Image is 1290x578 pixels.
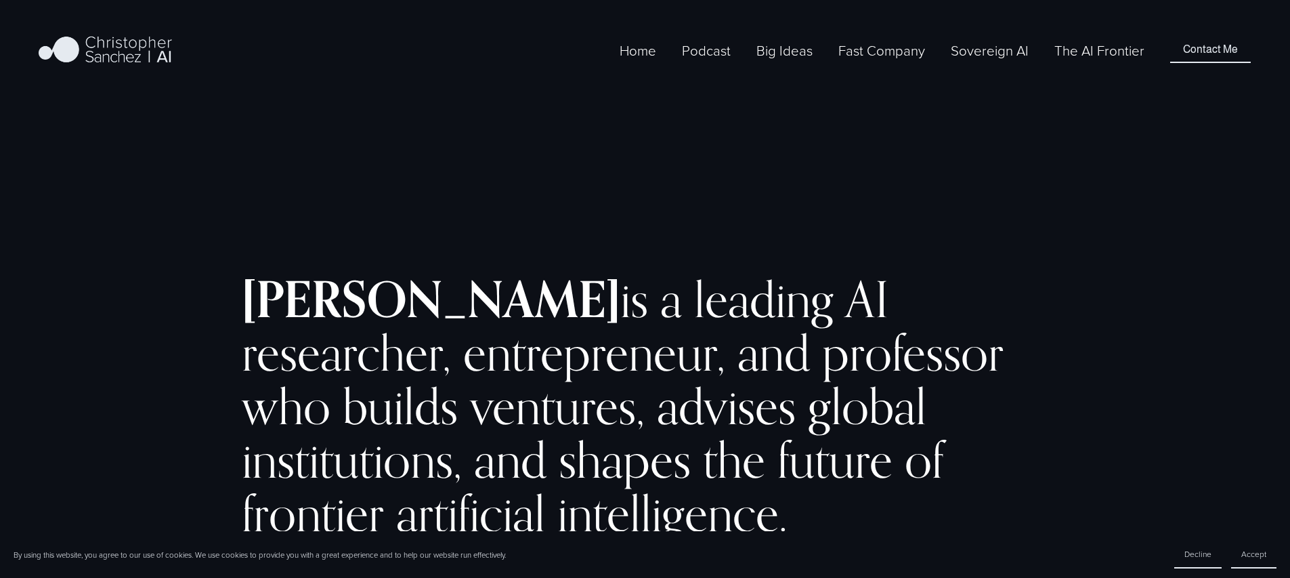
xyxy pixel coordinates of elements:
p: By using this website, you agree to our use of cookies. We use cookies to provide you with a grea... [14,550,506,560]
a: Sovereign AI [951,39,1029,62]
span: Big Ideas [756,41,813,60]
h2: is a leading AI researcher, entrepreneur, and professor who builds ventures, advises global insti... [242,272,1048,540]
span: Accept [1241,548,1266,560]
button: Accept [1231,541,1276,569]
span: Fast Company [838,41,925,60]
button: Decline [1174,541,1222,569]
a: Contact Me [1170,37,1251,63]
a: The AI Frontier [1054,39,1144,62]
strong: [PERSON_NAME] [242,268,620,329]
img: Christopher Sanchez | AI [39,34,172,68]
a: folder dropdown [838,39,925,62]
span: Decline [1184,548,1211,560]
a: Podcast [682,39,731,62]
a: folder dropdown [756,39,813,62]
a: Home [620,39,656,62]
